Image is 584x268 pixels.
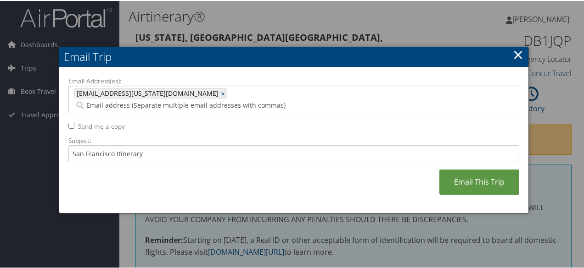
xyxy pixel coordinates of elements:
[74,100,441,109] input: Email address (Separate multiple email addresses with commas)
[513,44,523,63] a: ×
[439,169,519,194] a: Email This Trip
[75,88,219,97] span: [EMAIL_ADDRESS][US_STATE][DOMAIN_NAME]
[68,144,519,161] input: Add a short subject for the email
[221,88,227,97] a: ×
[68,76,519,85] label: Email Address(es):
[78,121,125,130] label: Send me a copy
[59,46,528,66] h2: Email Trip
[68,135,519,144] label: Subject:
